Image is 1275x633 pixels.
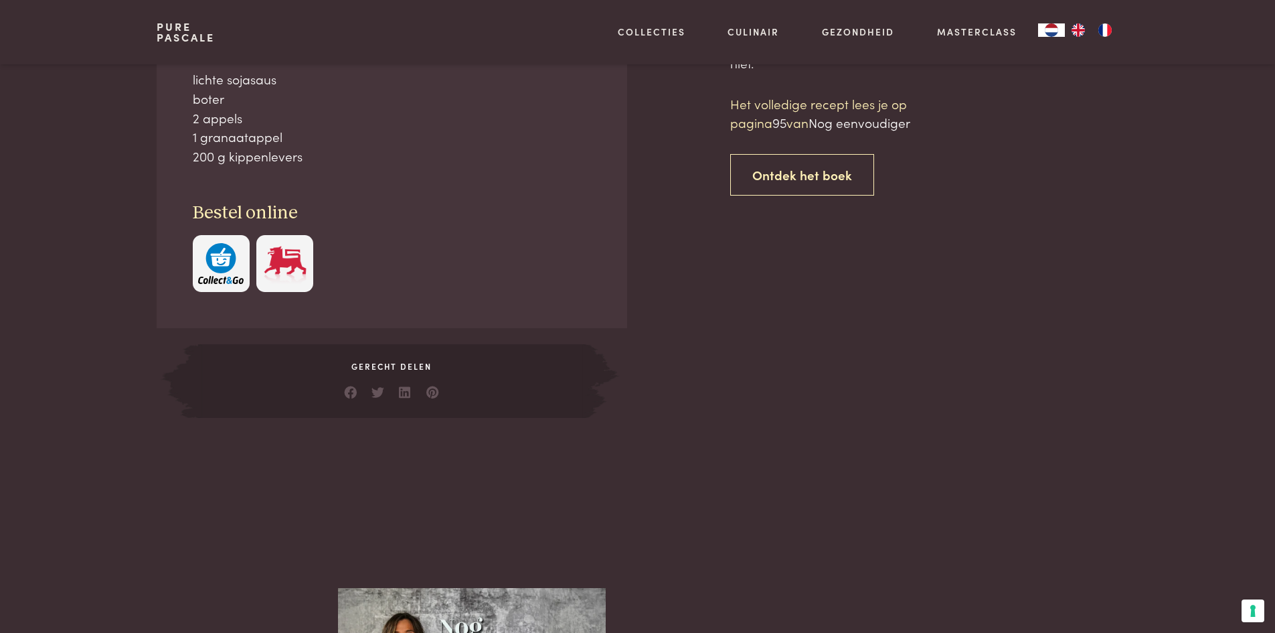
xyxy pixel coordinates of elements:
[1038,23,1065,37] div: Language
[198,243,244,284] img: c308188babc36a3a401bcb5cb7e020f4d5ab42f7cacd8327e500463a43eeb86c.svg
[198,360,585,372] span: Gerecht delen
[822,25,894,39] a: Gezondheid
[193,70,592,89] div: lichte sojasaus
[1092,23,1118,37] a: FR
[728,25,779,39] a: Culinair
[157,21,215,43] a: PurePascale
[262,243,308,284] img: Delhaize
[193,109,592,128] div: 2 appels
[618,25,685,39] a: Collecties
[1242,600,1264,622] button: Uw voorkeuren voor toestemming voor trackingtechnologieën
[730,154,874,196] a: Ontdek het boek
[193,202,592,225] h3: Bestel online
[193,127,592,147] div: 1 granaatappel
[193,147,592,166] div: 200 g kippenlevers
[193,89,592,109] div: boter
[937,25,1017,39] a: Masterclass
[730,94,958,133] p: Het volledige recept lees je op pagina van
[1065,23,1118,37] ul: Language list
[1038,23,1118,37] aside: Language selected: Nederlands
[809,113,910,131] span: Nog eenvoudiger
[1065,23,1092,37] a: EN
[772,113,786,131] span: 95
[1038,23,1065,37] a: NL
